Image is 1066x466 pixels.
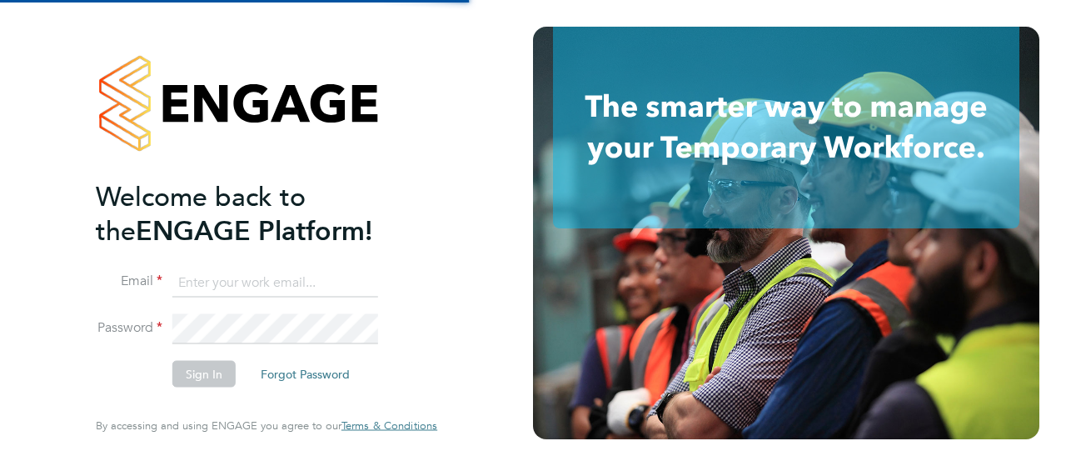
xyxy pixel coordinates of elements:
button: Sign In [172,361,236,388]
input: Enter your work email... [172,268,378,298]
span: Terms & Conditions [341,418,437,433]
label: Email [96,273,162,290]
span: Welcome back to the [96,180,306,247]
h2: ENGAGE Platform! [96,179,421,248]
a: Terms & Conditions [341,419,437,433]
span: By accessing and using ENGAGE you agree to our [96,418,437,433]
label: Password [96,319,162,337]
button: Forgot Password [247,361,363,388]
